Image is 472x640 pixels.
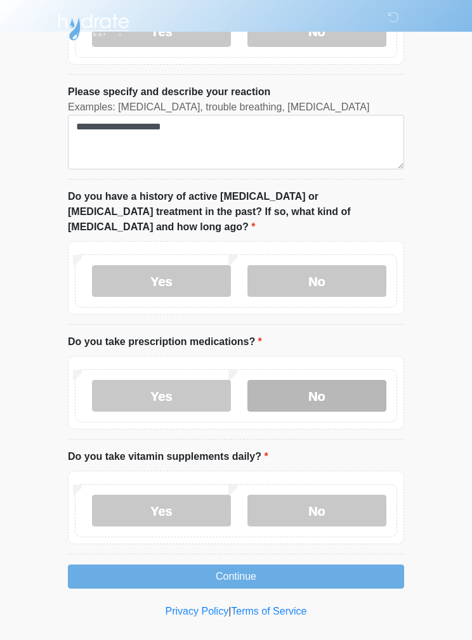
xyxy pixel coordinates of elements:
[68,84,270,100] label: Please specify and describe your reaction
[68,189,404,235] label: Do you have a history of active [MEDICAL_DATA] or [MEDICAL_DATA] treatment in the past? If so, wh...
[68,565,404,589] button: Continue
[55,10,131,41] img: Hydrate IV Bar - Flagstaff Logo
[247,265,386,297] label: No
[92,495,231,526] label: Yes
[228,606,231,617] a: |
[231,606,306,617] a: Terms of Service
[92,265,231,297] label: Yes
[68,334,262,349] label: Do you take prescription medications?
[92,380,231,412] label: Yes
[68,449,268,464] label: Do you take vitamin supplements daily?
[68,100,404,115] div: Examples: [MEDICAL_DATA], trouble breathing, [MEDICAL_DATA]
[247,380,386,412] label: No
[166,606,229,617] a: Privacy Policy
[247,495,386,526] label: No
